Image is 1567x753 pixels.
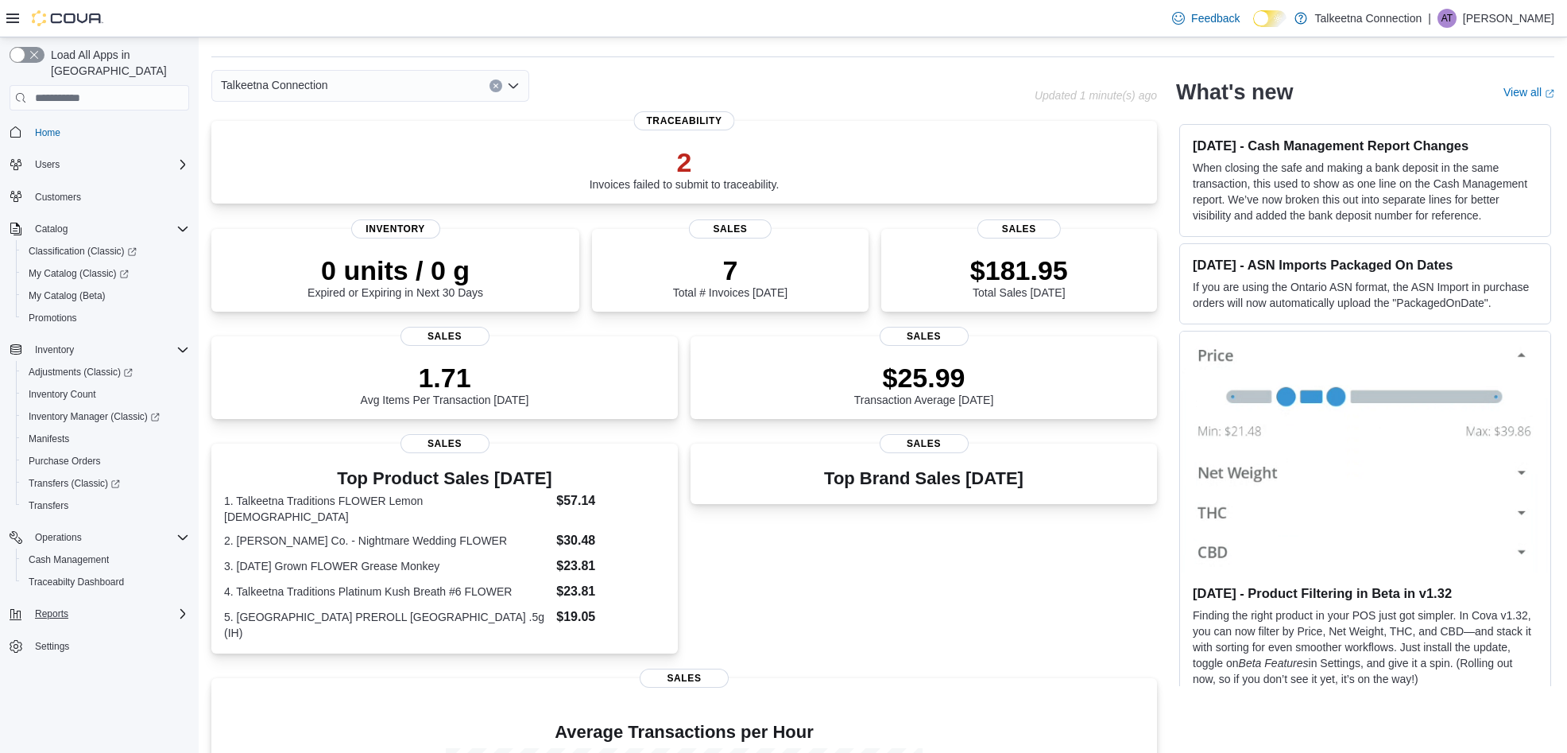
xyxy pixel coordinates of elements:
[3,185,195,208] button: Customers
[224,723,1144,742] h4: Average Transactions per Hour
[22,286,189,305] span: My Catalog (Beta)
[22,573,189,592] span: Traceabilty Dashboard
[1253,27,1254,28] span: Dark Mode
[22,309,189,328] span: Promotions
[1176,80,1293,105] h2: What's new
[22,550,115,569] a: Cash Management
[22,363,189,382] span: Adjustments (Classic)
[16,262,195,285] a: My Catalog (Classic)
[16,361,195,383] a: Adjustments (Classic)
[556,607,665,627] dd: $19.05
[308,254,483,299] div: Expired or Expiring in Next 30 Days
[29,528,88,547] button: Operations
[16,428,195,450] button: Manifests
[640,669,729,688] span: Sales
[221,76,328,95] span: Talkeetna Connection
[1545,89,1554,99] svg: External link
[977,219,1060,239] span: Sales
[1463,9,1554,28] p: [PERSON_NAME]
[1166,2,1246,34] a: Feedback
[361,362,529,394] p: 1.71
[32,10,103,26] img: Cova
[400,434,489,453] span: Sales
[1193,160,1538,223] p: When closing the safe and making a bank deposit in the same transaction, this used to show as one...
[29,576,124,588] span: Traceabilty Dashboard
[507,80,520,92] button: Open list of options
[1239,657,1309,670] em: Beta Features
[35,191,81,204] span: Customers
[22,242,189,261] span: Classification (Classic)
[29,553,109,566] span: Cash Management
[1428,9,1431,28] p: |
[3,218,195,240] button: Catalog
[308,254,483,286] p: 0 units / 0 g
[35,640,69,653] span: Settings
[22,264,189,283] span: My Catalog (Classic)
[16,307,195,329] button: Promotions
[224,469,665,488] h3: Top Product Sales [DATE]
[29,340,189,359] span: Inventory
[1437,9,1457,28] div: Alysa Tunnell
[35,607,68,620] span: Reports
[633,111,734,130] span: Traceability
[1193,279,1538,311] p: If you are using the Ontario ASN format, the ASN Import in purchase orders will now automatically...
[29,188,87,207] a: Customers
[3,153,195,176] button: Users
[22,429,189,448] span: Manifests
[16,383,195,406] button: Inventory Count
[970,254,1068,286] p: $181.95
[556,557,665,576] dd: $23.81
[29,604,75,623] button: Reports
[1035,89,1157,102] p: Updated 1 minute(s) ago
[35,126,60,139] span: Home
[22,242,143,261] a: Classification (Classic)
[22,474,126,493] a: Transfers (Classic)
[29,410,160,423] span: Inventory Manager (Classic)
[3,526,195,549] button: Operations
[880,434,969,453] span: Sales
[854,362,994,406] div: Transaction Average [DATE]
[16,406,195,428] a: Inventory Manager (Classic)
[22,385,189,404] span: Inventory Count
[854,362,994,394] p: $25.99
[22,286,112,305] a: My Catalog (Beta)
[673,254,787,299] div: Total # Invoices [DATE]
[29,312,77,324] span: Promotions
[29,637,75,656] a: Settings
[22,429,75,448] a: Manifests
[224,558,550,574] dt: 3. [DATE] Grown FLOWER Grease Monkey
[29,155,66,174] button: Users
[22,452,107,471] a: Purchase Orders
[224,584,550,600] dt: 4. Talkeetna Traditions Platinum Kush Breath #6 FLOWER
[22,550,189,569] span: Cash Management
[22,496,75,515] a: Transfers
[29,289,106,302] span: My Catalog (Beta)
[29,219,189,239] span: Catalog
[22,264,135,283] a: My Catalog (Classic)
[1441,9,1453,28] span: AT
[10,114,189,699] nav: Complex example
[22,363,139,382] a: Adjustments (Classic)
[29,122,189,142] span: Home
[16,571,195,593] button: Traceabilty Dashboard
[29,604,189,623] span: Reports
[970,254,1068,299] div: Total Sales [DATE]
[22,407,189,426] span: Inventory Manager (Classic)
[16,285,195,307] button: My Catalog (Beta)
[1193,607,1538,687] p: Finding the right product in your POS just got simpler. In Cova v1.32, you can now filter by Pric...
[29,636,189,656] span: Settings
[29,155,189,174] span: Users
[29,219,74,239] button: Catalog
[1503,86,1554,99] a: View allExternal link
[1193,585,1538,601] h3: [DATE] - Product Filtering in Beta in v1.32
[16,495,195,517] button: Transfers
[29,366,133,378] span: Adjustments (Classic)
[16,472,195,495] a: Transfers (Classic)
[35,531,82,544] span: Operations
[16,240,195,262] a: Classification (Classic)
[22,407,166,426] a: Inventory Manager (Classic)
[16,450,195,472] button: Purchase Orders
[16,549,195,571] button: Cash Management
[1315,9,1422,28] p: Talkeetna Connection
[224,533,550,549] dt: 2. [PERSON_NAME] Co. - Nightmare Wedding FLOWER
